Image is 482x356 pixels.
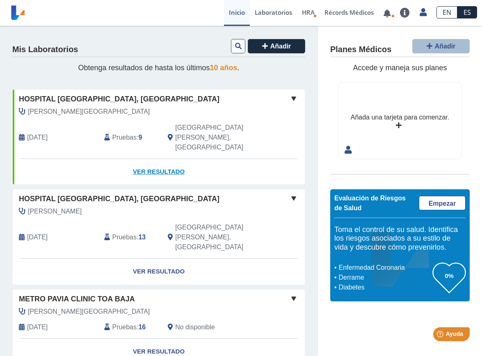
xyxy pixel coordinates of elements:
span: Añadir [435,43,456,50]
a: EN [436,6,457,18]
span: Obtenga resultados de hasta los últimos . [78,64,239,72]
span: San Juan, PR [175,223,262,252]
a: Empezar [419,196,466,210]
span: Pruebas [112,232,137,242]
span: No disponible [175,322,215,332]
a: ES [457,6,477,18]
span: Pruebas [112,322,137,332]
h5: Toma el control de su salud. Identifica los riesgos asociados a su estilo de vida y descubre cómo... [334,225,466,252]
span: Colon Casasnovas, Norman [28,107,150,117]
li: Diabetes [336,283,433,292]
span: Evaluación de Riesgos de Salud [334,195,406,211]
span: Pruebas [112,133,137,142]
div: Añada una tarjeta para comenzar. [351,113,449,122]
span: San Juan, PR [175,123,262,152]
span: 2025-09-09 [27,133,48,142]
div: : [98,123,162,152]
b: 16 [138,324,146,331]
button: Añadir [412,39,470,53]
span: 10 años [210,64,238,72]
iframe: Help widget launcher [409,324,473,347]
button: Añadir [248,39,305,53]
span: Accede y maneja sus planes [353,64,447,72]
h3: 0% [433,271,466,281]
li: Derrame [336,273,433,283]
h4: Planes Médicos [330,45,391,55]
b: 13 [138,234,146,241]
span: Hospital [GEOGRAPHIC_DATA], [GEOGRAPHIC_DATA] [19,193,219,204]
span: Hospital [GEOGRAPHIC_DATA], [GEOGRAPHIC_DATA] [19,94,219,105]
span: HRA [302,8,315,16]
span: Añadir [270,43,291,50]
li: Enfermedad Coronaria [336,263,433,273]
span: Empezar [429,200,456,207]
span: Metro Pavia Clinic Toa Baja [19,294,135,305]
span: 2025-02-03 [27,322,48,332]
a: Ver Resultado [13,259,305,285]
div: : [98,223,162,252]
h4: Mis Laboratorios [12,45,78,55]
span: Reyes Perez, Meilyn [28,207,82,216]
div: : [98,322,162,332]
span: Colon Casasnovas, Norman [28,307,150,317]
span: 2025-08-04 [27,232,48,242]
a: Ver Resultado [13,159,305,185]
b: 9 [138,134,142,141]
